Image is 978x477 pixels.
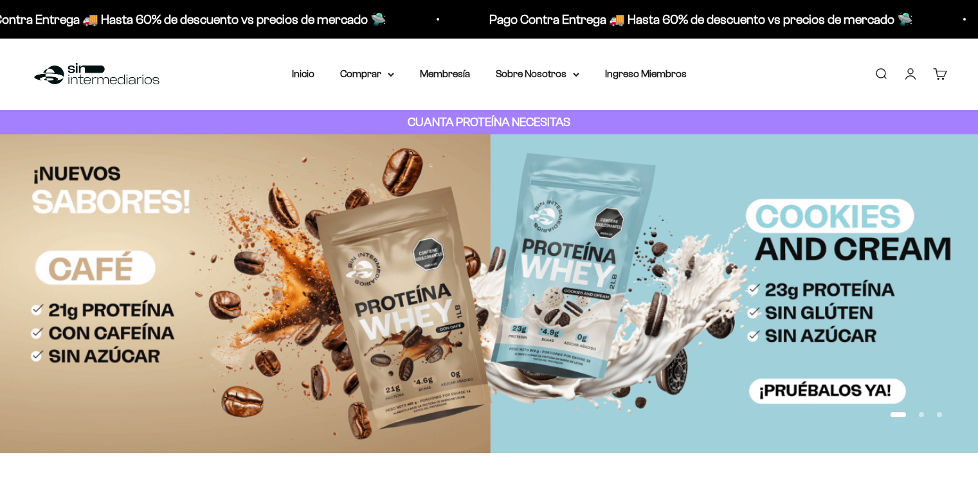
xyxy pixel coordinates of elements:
p: Pago Contra Entrega 🚚 Hasta 60% de descuento vs precios de mercado 🛸 [487,9,911,30]
a: Ingreso Miembros [605,68,687,79]
strong: CUANTA PROTEÍNA NECESITAS [408,115,570,129]
a: Inicio [292,68,314,79]
summary: Sobre Nosotros [496,66,579,82]
summary: Comprar [340,66,394,82]
a: Membresía [420,68,470,79]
